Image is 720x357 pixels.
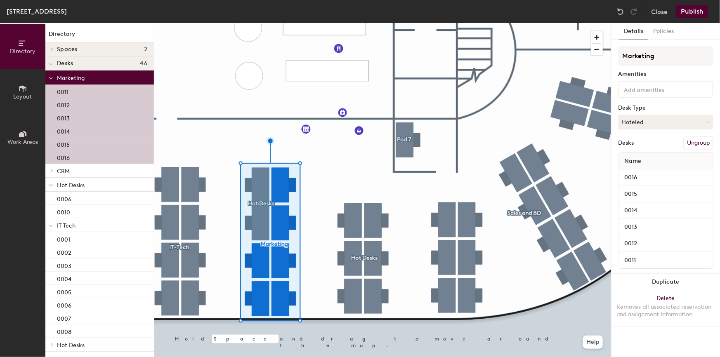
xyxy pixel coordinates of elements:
[618,115,713,129] button: Hoteled
[57,326,71,336] p: 0008
[620,188,711,200] input: Unnamed desk
[57,207,70,216] p: 0010
[620,154,645,169] span: Name
[14,93,32,100] span: Layout
[57,222,76,229] span: IT-Tech
[622,84,696,94] input: Add amenities
[57,273,71,283] p: 0004
[618,71,713,78] div: Amenities
[57,287,71,296] p: 0005
[616,303,715,318] div: Removes all associated reservation and assignment information
[651,5,668,18] button: Close
[620,221,711,233] input: Unnamed desk
[619,23,648,40] button: Details
[57,113,70,122] p: 0013
[57,99,70,109] p: 0012
[618,105,713,111] div: Desk Type
[57,313,71,322] p: 0007
[620,205,711,216] input: Unnamed desk
[57,300,71,309] p: 0006
[57,234,70,243] p: 0001
[7,139,38,146] span: Work Areas
[618,140,634,146] div: Desks
[57,46,78,53] span: Spaces
[57,126,70,135] p: 0014
[620,172,711,183] input: Unnamed desk
[57,60,73,67] span: Desks
[57,152,70,162] p: 0016
[57,182,85,189] span: Hot Desks
[648,23,679,40] button: Policies
[7,6,67,16] div: [STREET_ADDRESS]
[611,274,720,290] button: Duplicate
[57,247,71,256] p: 0002
[620,254,711,266] input: Unnamed desk
[144,46,147,53] span: 2
[10,48,35,55] span: Directory
[611,290,720,326] button: DeleteRemoves all associated reservation and assignment information
[57,86,68,96] p: 0011
[630,7,638,16] img: Redo
[57,139,70,148] p: 0015
[57,75,85,82] span: Marketing
[57,193,71,203] p: 0006
[57,342,85,349] span: Hot Desks
[683,136,713,150] button: Ungroup
[57,168,70,175] span: CRM
[676,5,708,18] button: Publish
[583,336,603,349] button: Help
[620,238,711,249] input: Unnamed desk
[140,60,147,67] span: 46
[57,260,71,270] p: 0003
[45,30,154,42] h1: Directory
[616,7,625,16] img: Undo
